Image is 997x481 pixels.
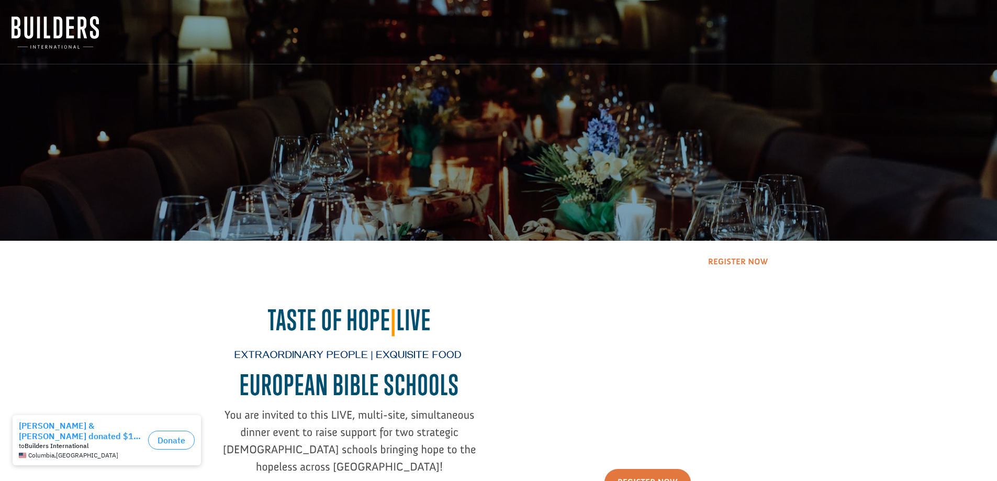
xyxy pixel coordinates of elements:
h2: Taste of Hope Live [216,304,483,342]
a: Register Now [695,249,781,276]
span: Extraordinary People | Exquisite Food [234,350,462,363]
span: S [449,368,460,401]
iframe: Taste of Hope European Bible Schools - Sizzle Invite Video [514,303,781,453]
h2: EUROPEAN BIBLE SCHOOL [216,368,483,407]
span: | [390,303,396,337]
img: Builders International [12,16,99,49]
span: You are invited to this LIVE, multi-site, simultaneous dinner event to raise support for two stra... [223,408,476,474]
